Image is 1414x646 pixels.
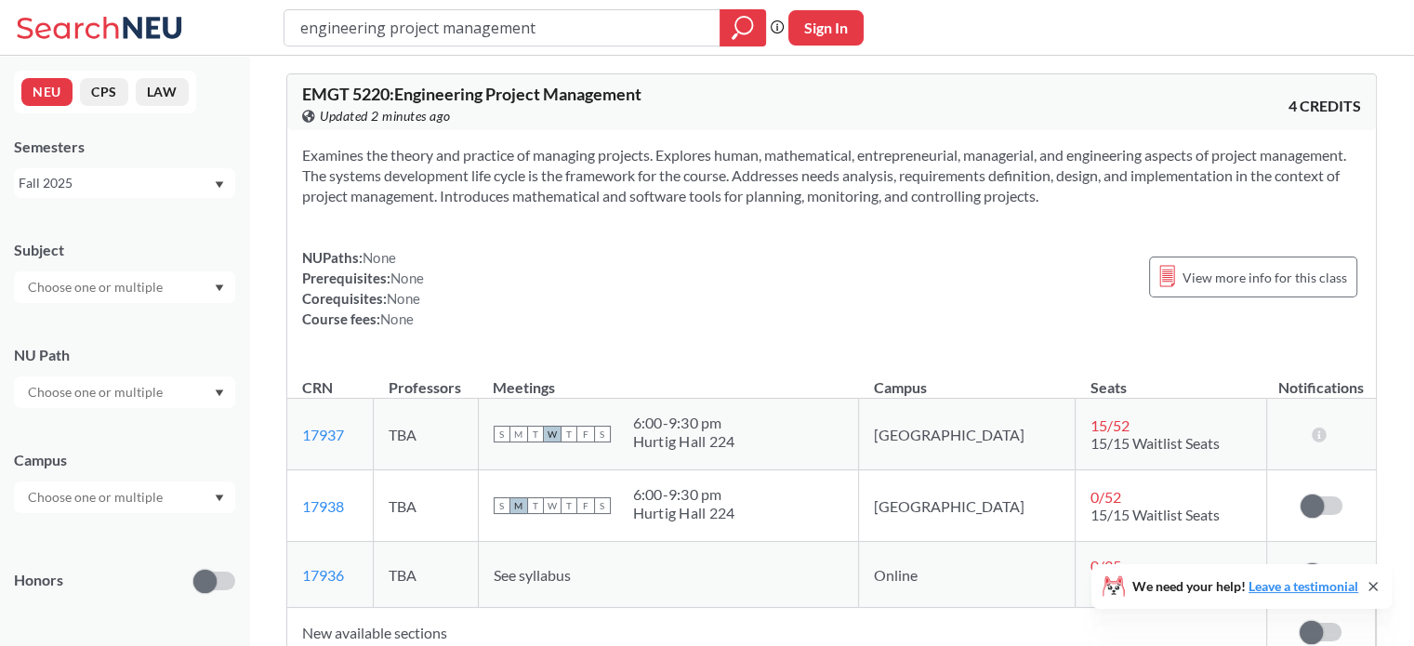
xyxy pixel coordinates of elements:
div: NUPaths: Prerequisites: Corequisites: Course fees: [302,247,424,329]
span: T [527,497,544,514]
span: S [594,426,611,442]
button: Sign In [788,10,864,46]
span: S [494,497,510,514]
svg: Dropdown arrow [215,181,224,189]
p: Honors [14,570,63,591]
div: Dropdown arrow [14,376,235,408]
a: 17937 [302,426,344,443]
input: Choose one or multiple [19,486,175,508]
div: Hurtig Hall 224 [633,432,735,451]
span: F [577,497,594,514]
span: 15 / 52 [1090,416,1130,434]
span: EMGT 5220 : Engineering Project Management [302,84,641,104]
button: LAW [136,78,189,106]
a: 17938 [302,497,344,515]
span: None [390,270,424,286]
span: View more info for this class [1183,266,1347,289]
div: Semesters [14,137,235,157]
th: Notifications [1266,359,1375,399]
div: Dropdown arrow [14,481,235,513]
th: Seats [1076,359,1267,399]
span: None [380,310,414,327]
a: Leave a testimonial [1249,578,1358,594]
span: 0 / 52 [1090,488,1121,506]
span: None [363,249,396,266]
td: TBA [374,470,478,542]
div: Dropdown arrow [14,271,235,303]
div: Fall 2025 [19,173,213,193]
span: M [510,426,527,442]
span: M [510,497,527,514]
td: [GEOGRAPHIC_DATA] [859,470,1076,542]
th: Campus [859,359,1076,399]
svg: Dropdown arrow [215,494,224,502]
span: 15/15 Waitlist Seats [1090,434,1220,452]
div: 6:00 - 9:30 pm [633,414,735,432]
div: Subject [14,240,235,260]
div: Hurtig Hall 224 [633,504,735,522]
div: NU Path [14,345,235,365]
span: We need your help! [1132,580,1358,593]
span: S [494,426,510,442]
td: [GEOGRAPHIC_DATA] [859,399,1076,470]
span: W [544,497,561,514]
td: TBA [374,542,478,608]
svg: Dropdown arrow [215,284,224,292]
span: See syllabus [494,566,571,584]
button: CPS [80,78,128,106]
svg: Dropdown arrow [215,389,224,397]
input: Class, professor, course number, "phrase" [298,12,707,44]
input: Choose one or multiple [19,381,175,403]
input: Choose one or multiple [19,276,175,298]
div: CRN [302,377,333,398]
svg: magnifying glass [732,15,754,41]
button: NEU [21,78,73,106]
span: W [544,426,561,442]
div: Campus [14,450,235,470]
td: Online [859,542,1076,608]
div: Fall 2025Dropdown arrow [14,168,235,198]
span: T [561,497,577,514]
span: T [561,426,577,442]
span: S [594,497,611,514]
span: T [527,426,544,442]
td: TBA [374,399,478,470]
th: Meetings [478,359,859,399]
div: magnifying glass [720,9,766,46]
span: 15/15 Waitlist Seats [1090,506,1220,523]
a: 17936 [302,566,344,584]
span: Updated 2 minutes ago [320,106,451,126]
span: F [577,426,594,442]
section: Examines the theory and practice of managing projects. Explores human, mathematical, entrepreneur... [302,145,1361,206]
div: 6:00 - 9:30 pm [633,485,735,504]
th: Professors [374,359,478,399]
span: None [387,290,420,307]
span: 0 / 35 [1090,557,1121,574]
span: 4 CREDITS [1288,96,1361,116]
